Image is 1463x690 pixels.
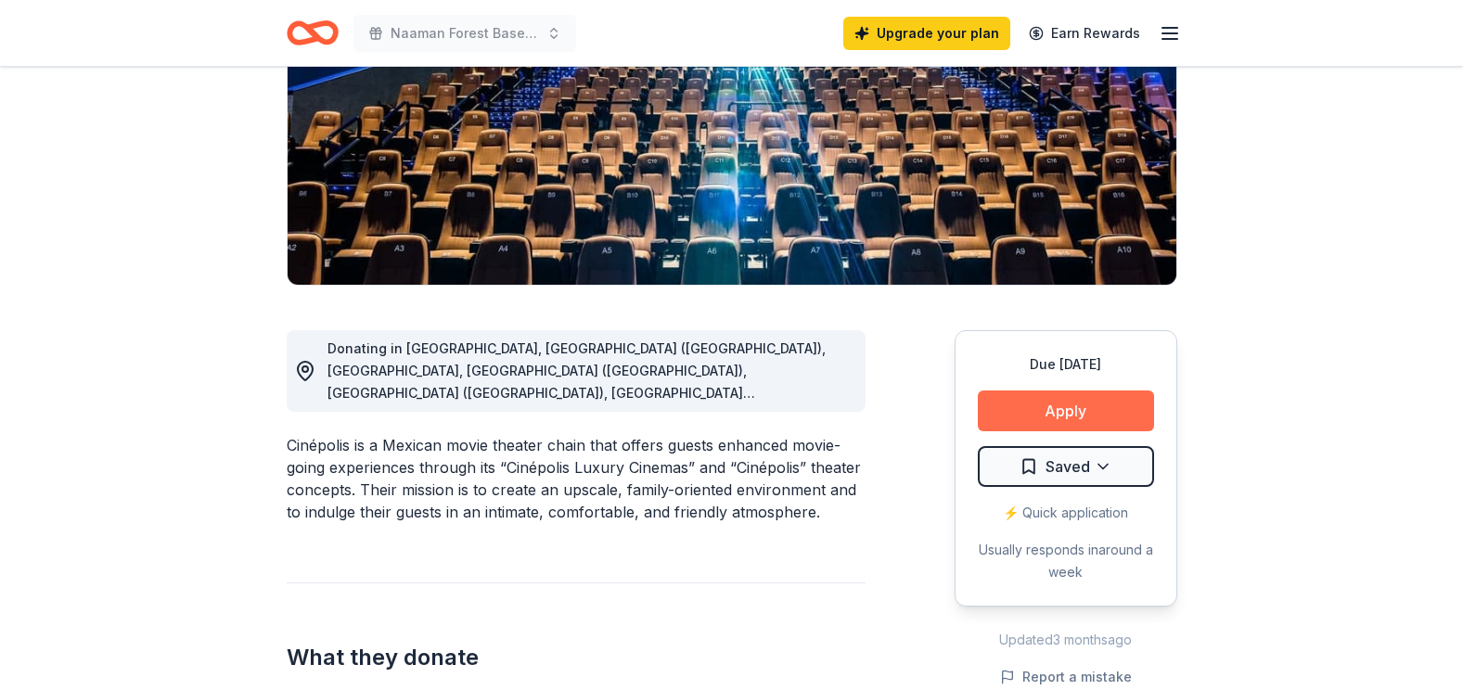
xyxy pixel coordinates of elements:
a: Earn Rewards [1018,17,1151,50]
div: ⚡️ Quick application [978,502,1154,524]
a: Upgrade your plan [843,17,1010,50]
a: Home [287,11,339,55]
div: Cinépolis is a Mexican movie theater chain that offers guests enhanced movie-going experiences th... [287,434,866,523]
div: Usually responds in around a week [978,539,1154,583]
span: Saved [1046,454,1090,479]
button: Report a mistake [1000,666,1132,688]
div: Due [DATE] [978,353,1154,376]
button: Naaman Forest Baseball Raffle [353,15,576,52]
h2: What they donate [287,643,866,672]
button: Apply [978,390,1154,431]
span: Donating in [GEOGRAPHIC_DATA], [GEOGRAPHIC_DATA] ([GEOGRAPHIC_DATA]), [GEOGRAPHIC_DATA], [GEOGRAP... [327,340,826,445]
div: Updated 3 months ago [955,629,1177,651]
span: Naaman Forest Baseball Raffle [391,22,539,45]
button: Saved [978,446,1154,487]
